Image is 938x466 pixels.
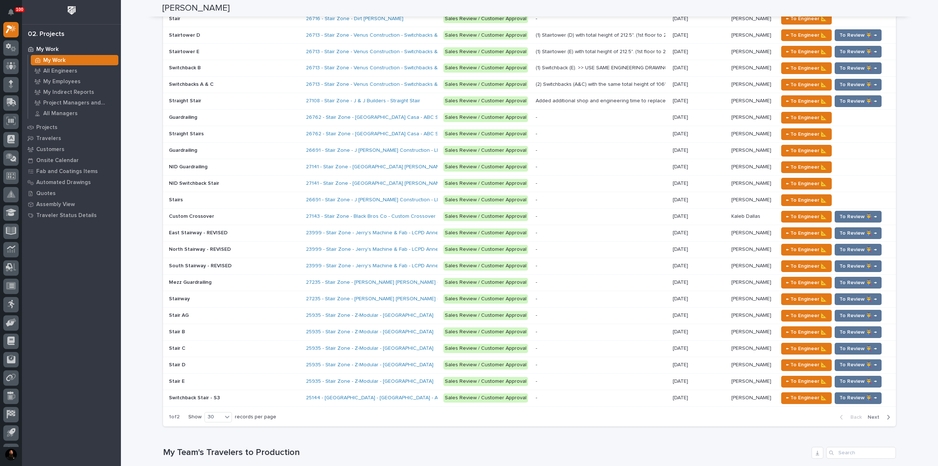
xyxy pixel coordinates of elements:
div: Sales Review / Customer Approval [443,146,528,155]
a: All Engineers [28,66,121,76]
div: 30 [205,413,222,421]
p: Customers [36,146,64,153]
div: Sales Review / Customer Approval [443,63,528,73]
p: [PERSON_NAME] [731,31,773,38]
a: 25935 - Stair Zone - Z-Modular - [GEOGRAPHIC_DATA] [306,329,433,335]
p: [PERSON_NAME] [731,162,773,170]
span: ← To Engineer 📐 [786,196,827,205]
p: [PERSON_NAME] [731,63,773,71]
tr: Stairtower DStairtower D 26713 - Stair Zone - Venus Construction - Switchbacks & Stairtowers Sale... [163,27,896,43]
button: ← To Engineer 📐 [781,62,832,74]
p: Project Managers and Engineers [43,100,115,106]
p: [DATE] [673,228,690,236]
span: ← To Engineer 📐 [786,163,827,172]
p: Fab and Coatings Items [36,168,98,175]
p: [DATE] [673,327,690,335]
p: 1 of 2 [163,408,185,426]
button: To Review 👨‍🏭 → [835,244,882,256]
p: Kaleb Dallas [731,212,762,220]
div: - [536,114,537,121]
tr: Stair AGStair AG 25935 - Stair Zone - Z-Modular - [GEOGRAPHIC_DATA] Sales Review / Customer Appro... [163,307,896,324]
p: [PERSON_NAME] [731,278,773,286]
button: ← To Engineer 📐 [781,95,832,107]
a: Fab and Coatings Items [22,166,121,177]
div: Sales Review / Customer Approval [443,261,528,271]
a: 26713 - Stair Zone - Venus Construction - Switchbacks & Stairtowers [306,32,466,38]
a: 25935 - Stair Zone - Z-Modular - [GEOGRAPHIC_DATA] [306,312,433,319]
a: 27235 - Stair Zone - [PERSON_NAME] [PERSON_NAME] - Batting Cage Stairs [306,296,485,302]
p: My Indirect Reports [43,89,94,96]
button: Next [865,414,896,421]
p: Stairtower E [169,47,201,55]
div: - [536,197,537,203]
p: [PERSON_NAME] [731,360,773,368]
a: 25935 - Stair Zone - Z-Modular - [GEOGRAPHIC_DATA] [306,362,433,368]
p: Stairtower D [169,31,202,38]
tr: Straight StairStraight Stair 27108 - Stair Zone - J & J Builders - Straight Stair Sales Review / ... [163,93,896,109]
p: [PERSON_NAME] [731,245,773,253]
button: ← To Engineer 📐 [781,145,832,157]
tr: Straight StairsStraight Stairs 26762 - Stair Zone - [GEOGRAPHIC_DATA] Casa - ABC Supply Office Sa... [163,126,896,142]
a: 26716 - Stair Zone - Dirt [PERSON_NAME] [306,16,403,22]
p: Stair C [169,344,187,352]
p: [PERSON_NAME] [731,393,773,401]
a: Customers [22,144,121,155]
div: Sales Review / Customer Approval [443,311,528,320]
p: [PERSON_NAME] [731,146,773,154]
div: Sales Review / Customer Approval [443,80,528,89]
p: [DATE] [673,47,690,55]
tr: GuardrailingGuardrailing 26691 - Stair Zone - J [PERSON_NAME] Construction - LRI Warehouse Sales ... [163,142,896,159]
a: 26762 - Stair Zone - [GEOGRAPHIC_DATA] Casa - ABC Supply Office [306,131,466,137]
span: ← To Engineer 📐 [786,130,827,139]
div: - [536,395,537,401]
input: Search [826,447,896,459]
p: [DATE] [673,212,690,220]
p: East Stairway - REVISED [169,228,229,236]
a: 25935 - Stair Zone - Z-Modular - [GEOGRAPHIC_DATA] [306,378,433,385]
span: To Review 👨‍🏭 → [839,311,877,320]
a: 23999 - Stair Zone - Jerry's Machine & Fab - LCPD Annex [306,263,441,269]
p: [PERSON_NAME] [731,327,773,335]
span: ← To Engineer 📐 [786,229,827,238]
p: Stairs [169,195,184,203]
h1: My Team's Travelers to Production [163,447,809,458]
button: To Review 👨‍🏭 → [835,376,882,388]
p: Projects [36,124,58,131]
span: To Review 👨‍🏭 → [839,295,877,304]
tr: Stair DStair D 25935 - Stair Zone - Z-Modular - [GEOGRAPHIC_DATA] Sales Review / Customer Approva... [163,357,896,373]
button: ← To Engineer 📐 [781,13,832,25]
p: 100 [16,7,23,12]
span: ← To Engineer 📐 [786,31,827,40]
button: ← To Engineer 📐 [781,227,832,239]
div: Sales Review / Customer Approval [443,278,528,287]
div: - [536,362,537,368]
a: My Work [28,55,121,65]
button: ← To Engineer 📐 [781,343,832,355]
tr: Stair EStair E 25935 - Stair Zone - Z-Modular - [GEOGRAPHIC_DATA] Sales Review / Customer Approva... [163,373,896,390]
tr: Stair BStair B 25935 - Stair Zone - Z-Modular - [GEOGRAPHIC_DATA] Sales Review / Customer Approva... [163,324,896,340]
button: To Review 👨‍🏭 → [835,310,882,322]
div: Notifications100 [9,9,19,21]
p: Switchback Stair - S3 [169,393,221,401]
p: [DATE] [673,96,690,104]
span: ← To Engineer 📐 [786,47,827,56]
button: Notifications [3,4,19,20]
p: South Stairway - REVISED [169,261,233,269]
p: [DATE] [673,129,690,137]
button: ← To Engineer 📐 [781,293,832,305]
span: To Review 👨‍🏭 → [839,360,877,369]
button: To Review 👨‍🏭 → [835,211,882,223]
button: To Review 👨‍🏭 → [835,277,882,289]
a: 27141 - Stair Zone - [GEOGRAPHIC_DATA] [PERSON_NAME] Construction - [GEOGRAPHIC_DATA][PERSON_NAME] [306,180,571,187]
p: Stair D [169,360,187,368]
a: Assembly View [22,199,121,210]
p: records per page [235,414,276,420]
button: ← To Engineer 📐 [781,310,832,322]
p: Travelers [36,135,61,142]
button: ← To Engineer 📐 [781,376,832,388]
p: Straight Stair [169,96,203,104]
div: (2) Switchbacks (A&C) with the same total height of 106". >> USE SAME ENGINEERING DRAWINGS AS JOB... [536,81,664,88]
span: To Review 👨‍🏭 → [839,229,877,238]
div: - [536,16,537,22]
button: ← To Engineer 📐 [781,128,832,140]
